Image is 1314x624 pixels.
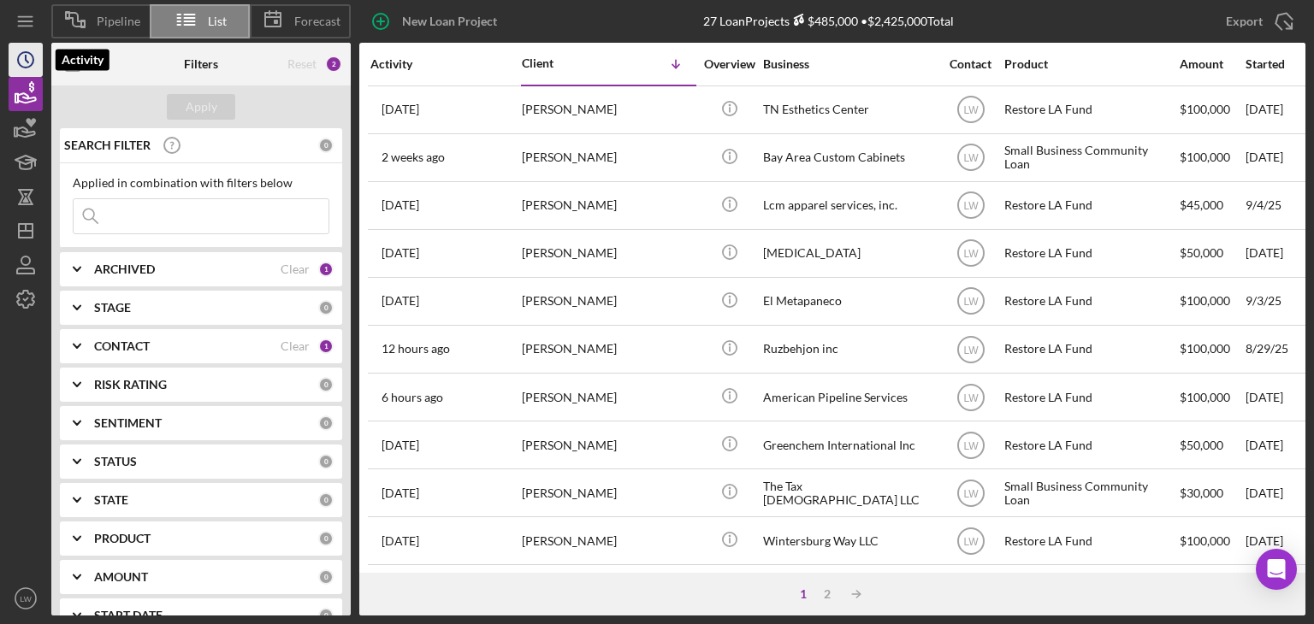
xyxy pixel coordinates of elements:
[1004,183,1175,228] div: Restore LA Fund
[186,94,217,120] div: Apply
[359,4,514,38] button: New Loan Project
[73,176,329,190] div: Applied in combination with filters below
[1180,102,1230,116] span: $100,000
[522,470,693,515] div: [PERSON_NAME]
[522,279,693,324] div: [PERSON_NAME]
[382,198,419,212] time: 2025-09-18 01:44
[382,294,419,308] time: 2025-09-03 20:34
[1180,150,1230,164] span: $100,000
[703,14,954,28] div: 27 Loan Projects • $2,425,000 Total
[94,493,128,507] b: STATE
[763,327,934,372] div: Ruzbehjon inc
[94,262,155,276] b: ARCHIVED
[963,104,979,116] text: LW
[94,301,131,315] b: STAGE
[1004,566,1175,611] div: Small Business Community Loan
[167,94,235,120] button: Apply
[938,57,1003,71] div: Contact
[1004,57,1175,71] div: Product
[763,231,934,276] div: [MEDICAL_DATA]
[94,378,167,391] b: RISK RATING
[790,14,858,28] div: $485,000
[1004,422,1175,468] div: Restore LA Fund
[1180,533,1230,548] span: $100,000
[318,454,334,469] div: 0
[318,377,334,392] div: 0
[522,422,693,468] div: [PERSON_NAME]
[1004,374,1175,420] div: Restore LA Fund
[1004,135,1175,180] div: Small Business Community Loan
[184,57,218,71] b: Filters
[318,138,334,153] div: 0
[382,391,443,404] time: 2025-09-22 22:42
[64,138,151,152] b: SEARCH FILTER
[963,344,979,356] text: LW
[963,391,979,403] text: LW
[1256,549,1297,590] div: Open Intercom Messenger
[318,492,334,508] div: 0
[963,439,979,451] text: LW
[522,374,693,420] div: [PERSON_NAME]
[382,150,445,164] time: 2025-09-09 23:41
[763,87,934,132] div: TN Esthetics Center
[281,262,310,276] div: Clear
[763,422,934,468] div: Greenchem International Inc
[1004,279,1175,324] div: Restore LA Fund
[1180,341,1230,356] span: $100,000
[287,57,317,71] div: Reset
[94,416,162,430] b: SENTIMENT
[318,569,334,585] div: 0
[208,15,227,28] span: List
[1004,327,1175,372] div: Restore LA Fund
[94,532,151,545] b: PRODUCT
[318,608,334,623] div: 0
[325,56,342,73] div: 2
[522,87,693,132] div: [PERSON_NAME]
[763,135,934,180] div: Bay Area Custom Cabinets
[791,587,815,601] div: 1
[763,279,934,324] div: El Metapaneco
[1180,390,1230,404] span: $100,000
[763,470,934,515] div: The Tax [DEMOGRAPHIC_DATA] LLC
[1180,438,1223,452] span: $50,000
[9,581,43,615] button: LW
[1004,87,1175,132] div: Restore LA Fund
[1180,57,1244,71] div: Amount
[1180,197,1223,212] span: $45,000
[318,531,334,546] div: 0
[402,4,497,38] div: New Loan Project
[294,15,340,28] span: Forecast
[963,296,979,308] text: LW
[318,262,334,277] div: 1
[94,609,163,622] b: START DATE
[763,183,934,228] div: Lcm apparel services, inc.
[1180,486,1223,500] span: $30,000
[522,327,693,372] div: [PERSON_NAME]
[522,135,693,180] div: [PERSON_NAME]
[382,534,419,548] time: 2025-09-19 14:16
[963,248,979,260] text: LW
[382,439,419,452] time: 2025-09-19 22:05
[1004,231,1175,276] div: Restore LA Fund
[97,15,140,28] span: Pipeline
[20,594,33,603] text: LW
[763,518,934,563] div: Wintersburg Way LLC
[382,246,419,260] time: 2025-09-20 09:15
[963,200,979,212] text: LW
[382,486,419,500] time: 2025-09-17 19:47
[318,338,334,354] div: 1
[382,342,450,356] time: 2025-09-22 16:24
[94,455,137,468] b: STATUS
[382,103,419,116] time: 2025-08-30 00:11
[763,566,934,611] div: [PERSON_NAME] LLC
[1004,518,1175,563] div: Restore LA Fund
[963,487,979,499] text: LW
[522,566,693,611] div: [PERSON_NAME]
[1209,4,1305,38] button: Export
[522,56,607,70] div: Client
[1180,293,1230,308] span: $100,000
[1226,4,1263,38] div: Export
[815,587,839,601] div: 2
[94,570,148,584] b: AMOUNT
[697,57,761,71] div: Overview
